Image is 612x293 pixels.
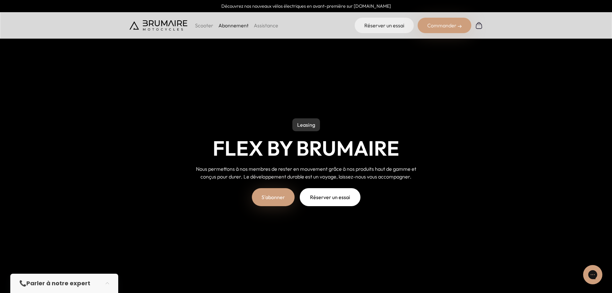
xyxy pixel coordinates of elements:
[475,22,483,29] img: Panier
[213,136,399,160] h1: Flex by Brumaire
[218,22,249,29] a: Abonnement
[252,188,295,206] a: S'abonner
[458,24,462,28] img: right-arrow-2.png
[300,188,360,206] a: Réserver un essai
[418,18,471,33] div: Commander
[196,166,416,180] span: Nous permettons à nos membres de rester en mouvement grâce à nos produits haut de gamme et conçus...
[195,22,213,29] p: Scooter
[254,22,278,29] a: Assistance
[129,20,187,31] img: Brumaire Motocycles
[580,263,606,287] iframe: Gorgias live chat messenger
[355,18,414,33] a: Réserver un essai
[292,118,320,131] p: Leasing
